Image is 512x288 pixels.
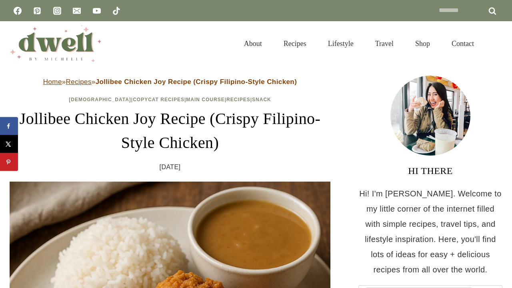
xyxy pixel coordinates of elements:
a: Main Course [186,97,224,102]
time: [DATE] [160,161,181,173]
span: | | | | [69,97,271,102]
a: TikTok [108,3,124,19]
p: Hi! I'm [PERSON_NAME]. Welcome to my little corner of the internet filled with simple recipes, tr... [358,186,502,277]
a: Email [69,3,85,19]
a: Recipes [273,30,317,58]
a: Copycat Recipes [133,97,184,102]
a: Snack [252,97,271,102]
a: Recipes [66,78,92,86]
a: Travel [364,30,404,58]
a: Facebook [10,3,26,19]
a: Recipes [226,97,250,102]
span: » » [43,78,297,86]
a: Shop [404,30,441,58]
a: Instagram [49,3,65,19]
a: Contact [441,30,485,58]
strong: Jollibee Chicken Joy Recipe (Crispy Filipino-Style Chicken) [96,78,297,86]
a: YouTube [89,3,105,19]
a: Home [43,78,62,86]
button: View Search Form [489,37,502,50]
img: DWELL by michelle [10,25,102,62]
a: About [233,30,273,58]
h1: Jollibee Chicken Joy Recipe (Crispy Filipino-Style Chicken) [10,107,330,155]
a: [DEMOGRAPHIC_DATA] [69,97,131,102]
nav: Primary Navigation [233,30,485,58]
a: Lifestyle [317,30,364,58]
a: Pinterest [29,3,45,19]
h3: HI THERE [358,164,502,178]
